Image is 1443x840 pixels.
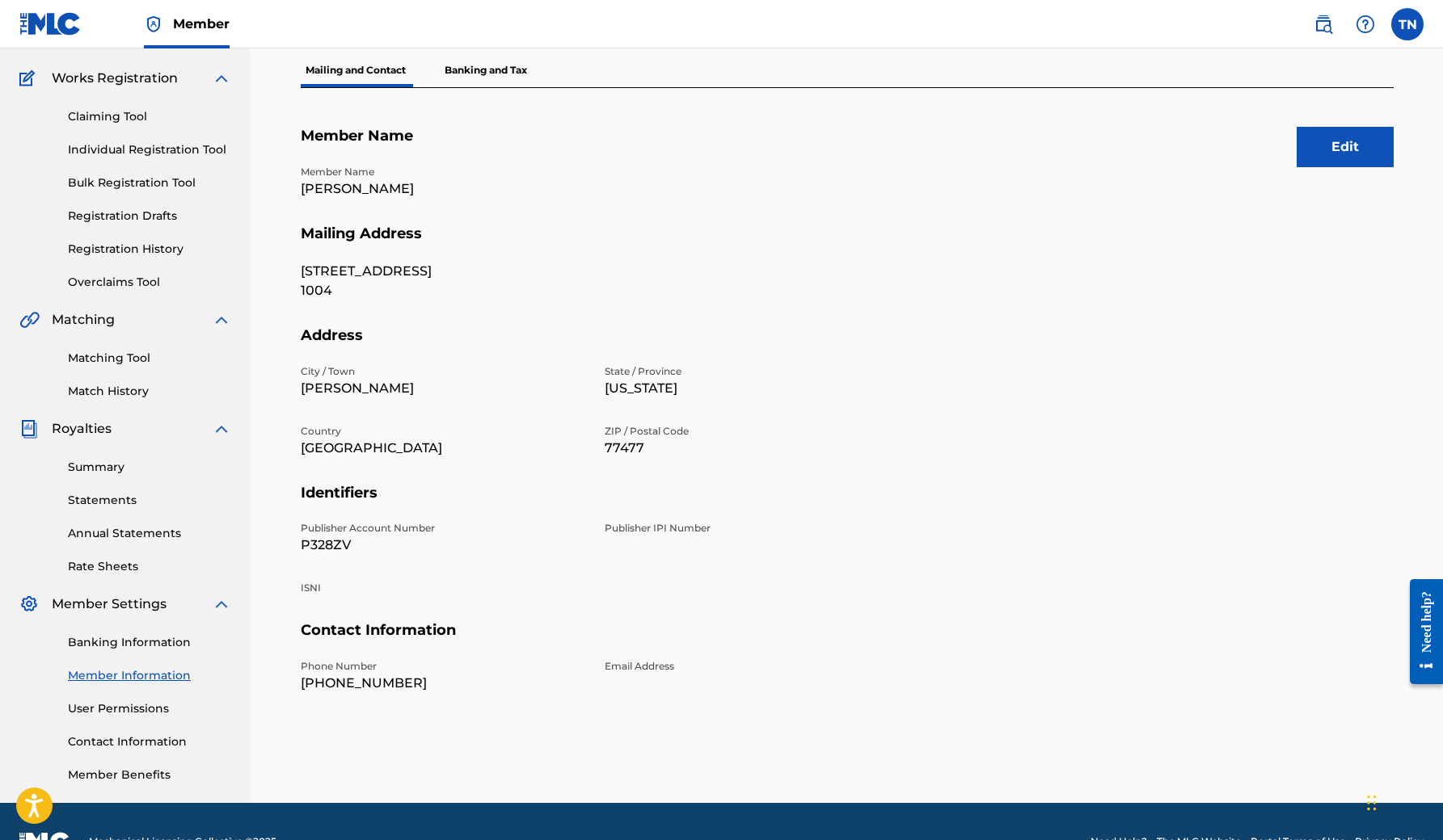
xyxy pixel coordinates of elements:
p: ISNI [301,581,585,595]
p: Email Address [605,659,889,674]
a: Rate Sheets [68,558,231,575]
p: Mailing and Contact [301,53,411,87]
a: Annual Statements [68,525,231,542]
iframe: Chat Widget [1362,762,1443,840]
p: Member Name [301,165,585,179]
p: [PERSON_NAME] [301,379,585,398]
img: Member Settings [19,594,39,614]
span: Matching [52,310,115,330]
a: CatalogCatalog [19,30,103,49]
p: [PERSON_NAME] [301,179,585,199]
span: Works Registration [52,69,178,88]
span: Member Settings [52,594,167,614]
a: Overclaims Tool [68,274,231,291]
div: Help [1349,8,1382,40]
img: expand [212,310,231,330]
img: expand [212,69,231,88]
img: search [1314,15,1333,34]
a: Match History [68,383,231,400]
a: Statements [68,492,231,509]
p: [PHONE_NUMBER] [301,674,585,693]
a: Registration Drafts [68,208,231,225]
p: 1004 [301,281,585,300]
a: Bulk Registration Tool [68,174,231,191]
div: Drag [1367,779,1377,827]
a: Contact Information [68,733,231,750]
p: Publisher IPI Number [605,521,889,535]
a: Public Search [1307,8,1340,40]
img: Matching [19,310,40,330]
img: Top Rightsholder [144,15,163,34]
p: Phone Number [301,659,585,674]
p: Country [301,424,585,439]
a: Banking Information [68,634,231,651]
a: User Permissions [68,700,231,717]
img: Works Registration [19,69,40,88]
img: expand [212,419,231,439]
p: P328ZV [301,535,585,555]
img: help [1356,15,1375,34]
p: City / Town [301,364,585,379]
p: Banking and Tax [440,53,532,87]
span: Member [173,15,230,33]
a: Member Information [68,667,231,684]
a: Individual Registration Tool [68,141,231,158]
p: 77477 [605,439,889,458]
a: Summary [68,459,231,476]
span: Royalties [52,419,112,439]
h5: Member Name [301,127,1394,165]
iframe: Resource Center [1398,565,1443,699]
img: Royalties [19,419,39,439]
p: [US_STATE] [605,379,889,398]
button: Edit [1297,127,1394,167]
p: State / Province [605,364,889,379]
p: [STREET_ADDRESS] [301,262,585,281]
img: MLC Logo [19,12,82,36]
p: [GEOGRAPHIC_DATA] [301,439,585,458]
img: expand [212,594,231,614]
p: ZIP / Postal Code [605,424,889,439]
a: Claiming Tool [68,108,231,125]
a: Registration History [68,241,231,258]
h5: Identifiers [301,484,1394,522]
h5: Address [301,326,1394,364]
h5: Contact Information [301,621,1394,659]
a: Matching Tool [68,350,231,367]
p: Publisher Account Number [301,521,585,535]
div: User Menu [1391,8,1424,40]
a: Member Benefits [68,766,231,783]
h5: Mailing Address [301,225,1394,262]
